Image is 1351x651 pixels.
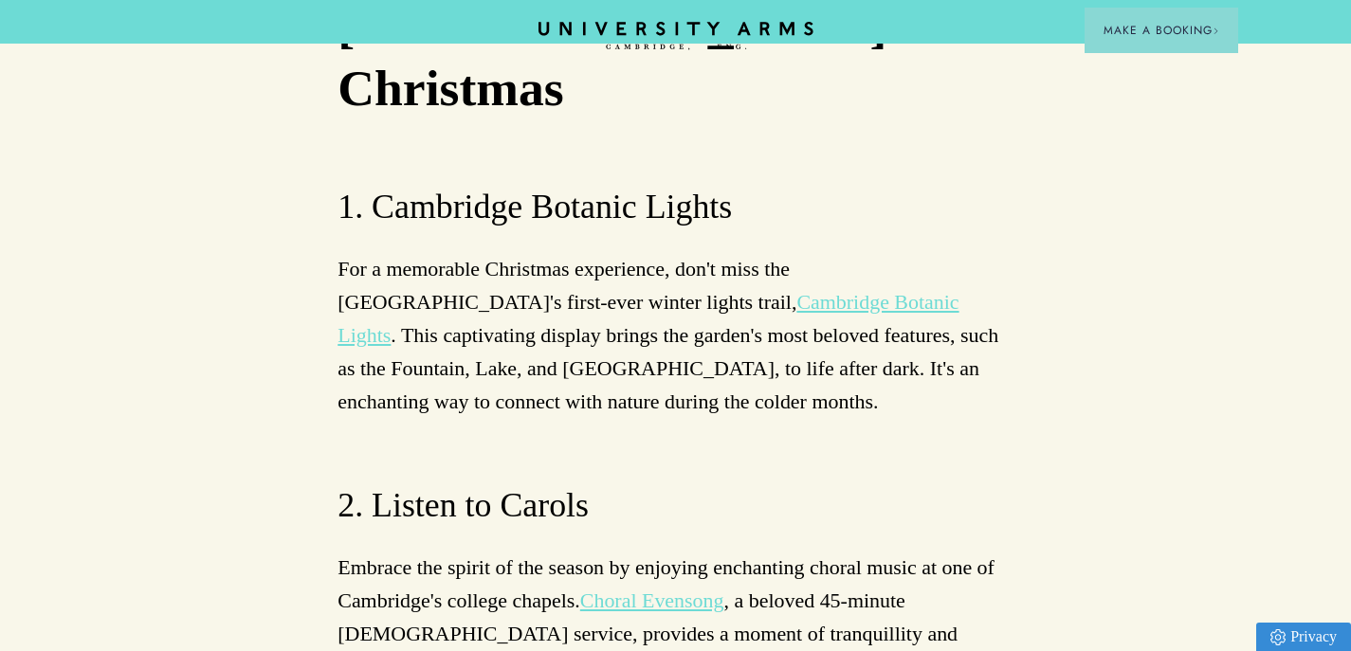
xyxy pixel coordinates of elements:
a: Home [539,22,813,51]
h3: 2. Listen to Carols [338,483,1013,529]
img: Privacy [1270,629,1286,645]
h3: 1. Cambridge Botanic Lights [338,185,1013,230]
span: Make a Booking [1104,22,1219,39]
p: For a memorable Christmas experience, don't miss the [GEOGRAPHIC_DATA]'s first-ever winter lights... [338,252,1013,419]
a: Cambridge Botanic Lights [338,290,958,347]
button: Make a BookingArrow icon [1085,8,1238,53]
a: Privacy [1256,623,1351,651]
a: Choral Evensong [580,588,724,612]
img: Arrow icon [1213,27,1219,34]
